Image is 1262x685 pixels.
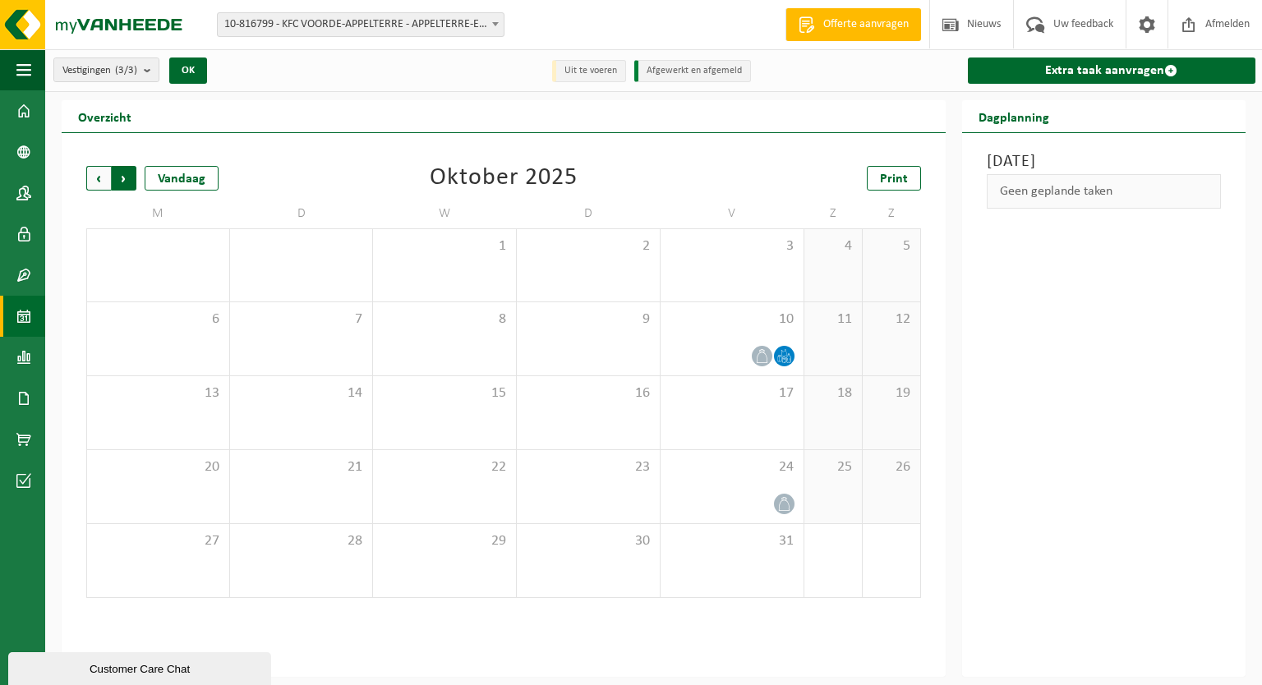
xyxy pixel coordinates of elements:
[381,532,508,550] span: 29
[238,532,365,550] span: 28
[115,65,137,76] count: (3/3)
[669,532,795,550] span: 31
[381,458,508,476] span: 22
[381,384,508,402] span: 15
[95,458,221,476] span: 20
[53,57,159,82] button: Vestigingen(3/3)
[804,199,863,228] td: Z
[813,458,854,476] span: 25
[145,166,219,191] div: Vandaag
[968,57,1255,84] a: Extra taak aanvragen
[62,58,137,83] span: Vestigingen
[525,384,652,402] span: 16
[86,166,111,191] span: Vorige
[95,310,221,329] span: 6
[669,384,795,402] span: 17
[871,237,912,255] span: 5
[785,8,921,41] a: Offerte aanvragen
[238,458,365,476] span: 21
[813,384,854,402] span: 18
[95,384,221,402] span: 13
[880,172,908,186] span: Print
[8,649,274,685] iframe: chat widget
[373,199,517,228] td: W
[863,199,921,228] td: Z
[669,310,795,329] span: 10
[238,384,365,402] span: 14
[813,310,854,329] span: 11
[871,384,912,402] span: 19
[381,237,508,255] span: 1
[871,310,912,329] span: 12
[430,166,578,191] div: Oktober 2025
[517,199,661,228] td: D
[867,166,921,191] a: Print
[669,237,795,255] span: 3
[525,310,652,329] span: 9
[661,199,804,228] td: V
[238,310,365,329] span: 7
[987,149,1221,174] h3: [DATE]
[525,532,652,550] span: 30
[86,199,230,228] td: M
[634,60,751,82] li: Afgewerkt en afgemeld
[230,199,374,228] td: D
[525,237,652,255] span: 2
[871,458,912,476] span: 26
[987,174,1221,209] div: Geen geplande taken
[819,16,913,33] span: Offerte aanvragen
[218,13,504,36] span: 10-816799 - KFC VOORDE-APPELTERRE - APPELTERRE-EICHEM
[962,100,1066,132] h2: Dagplanning
[669,458,795,476] span: 24
[62,100,148,132] h2: Overzicht
[525,458,652,476] span: 23
[813,237,854,255] span: 4
[95,532,221,550] span: 27
[552,60,626,82] li: Uit te voeren
[169,57,207,84] button: OK
[381,310,508,329] span: 8
[217,12,504,37] span: 10-816799 - KFC VOORDE-APPELTERRE - APPELTERRE-EICHEM
[112,166,136,191] span: Volgende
